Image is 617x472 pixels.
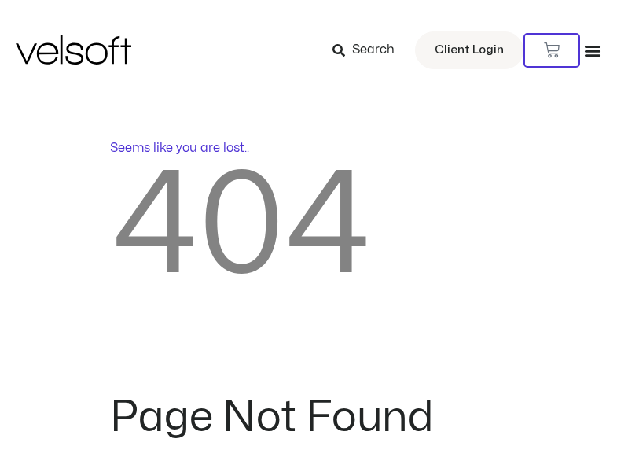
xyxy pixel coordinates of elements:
span: Client Login [435,40,504,61]
h2: 404 [110,157,508,298]
p: Seems like you are lost.. [110,138,508,157]
div: Menu Toggle [584,42,601,59]
img: Velsoft Training Materials [16,35,131,65]
span: Search [352,40,395,61]
a: Client Login [415,31,523,69]
h2: Page Not Found [110,396,508,439]
a: Search [332,37,406,64]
